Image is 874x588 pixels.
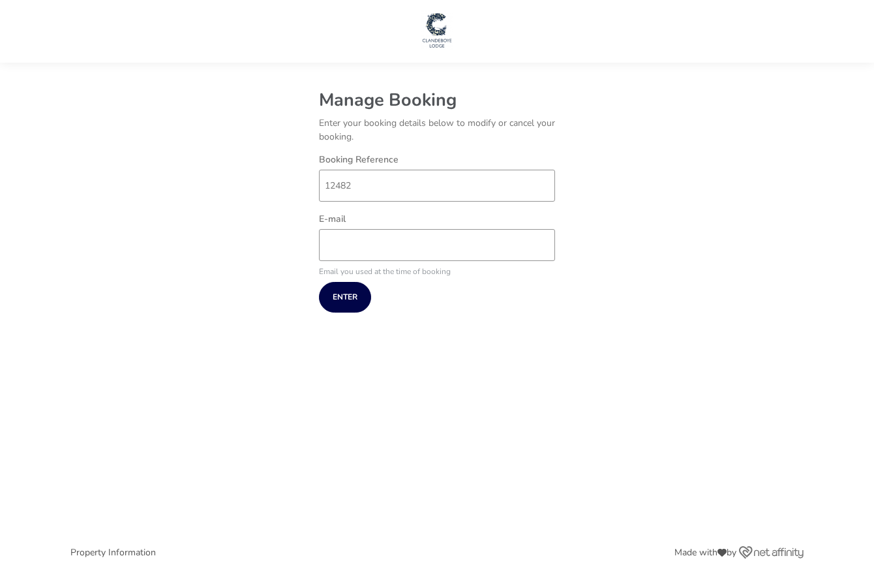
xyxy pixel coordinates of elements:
label: E-mail [319,215,346,224]
button: Property Information [70,548,156,557]
input: credentialsEmail [319,229,555,261]
input: credentialsBookingOrderId [319,170,555,202]
span: Made with by [674,548,736,557]
button: Enter [319,282,371,313]
p: Enter your booking details below to modify or cancel your booking. [319,111,555,149]
img: Main Website [421,10,453,50]
label: Booking Reference [319,155,399,164]
p: Email you used at the time of booking [312,268,562,275]
span: Enter [333,293,357,302]
h1: Manage Booking [319,76,555,111]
